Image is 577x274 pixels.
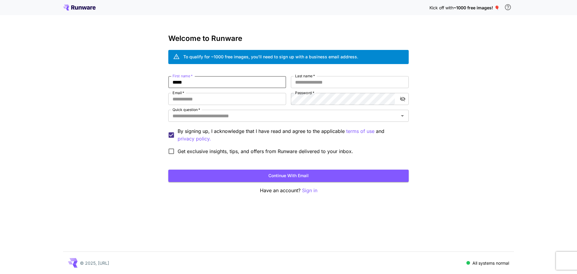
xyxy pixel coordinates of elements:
label: Password [295,90,314,95]
p: terms of use [346,128,374,135]
button: Continue with email [168,170,409,182]
p: Have an account? [168,187,409,194]
label: Last name [295,73,315,79]
div: To qualify for ~1000 free images, you’ll need to sign up with a business email address. [183,54,358,60]
label: First name [172,73,193,79]
button: In order to qualify for free credit, you need to sign up with a business email address and click ... [502,1,514,13]
p: © 2025, [URL] [80,260,109,266]
label: Email [172,90,184,95]
span: ~1000 free images! 🎈 [453,5,499,10]
button: Open [398,112,407,120]
p: All systems normal [472,260,509,266]
p: By signing up, I acknowledge that I have read and agree to the applicable and [178,128,404,143]
span: Kick off with [429,5,453,10]
h3: Welcome to Runware [168,34,409,43]
label: Quick question [172,107,200,112]
button: By signing up, I acknowledge that I have read and agree to the applicable and privacy policy. [346,128,374,135]
button: toggle password visibility [397,94,408,104]
p: privacy policy. [178,135,211,143]
button: Sign in [302,187,317,194]
span: Get exclusive insights, tips, and offers from Runware delivered to your inbox. [178,148,353,155]
button: By signing up, I acknowledge that I have read and agree to the applicable terms of use and [178,135,211,143]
